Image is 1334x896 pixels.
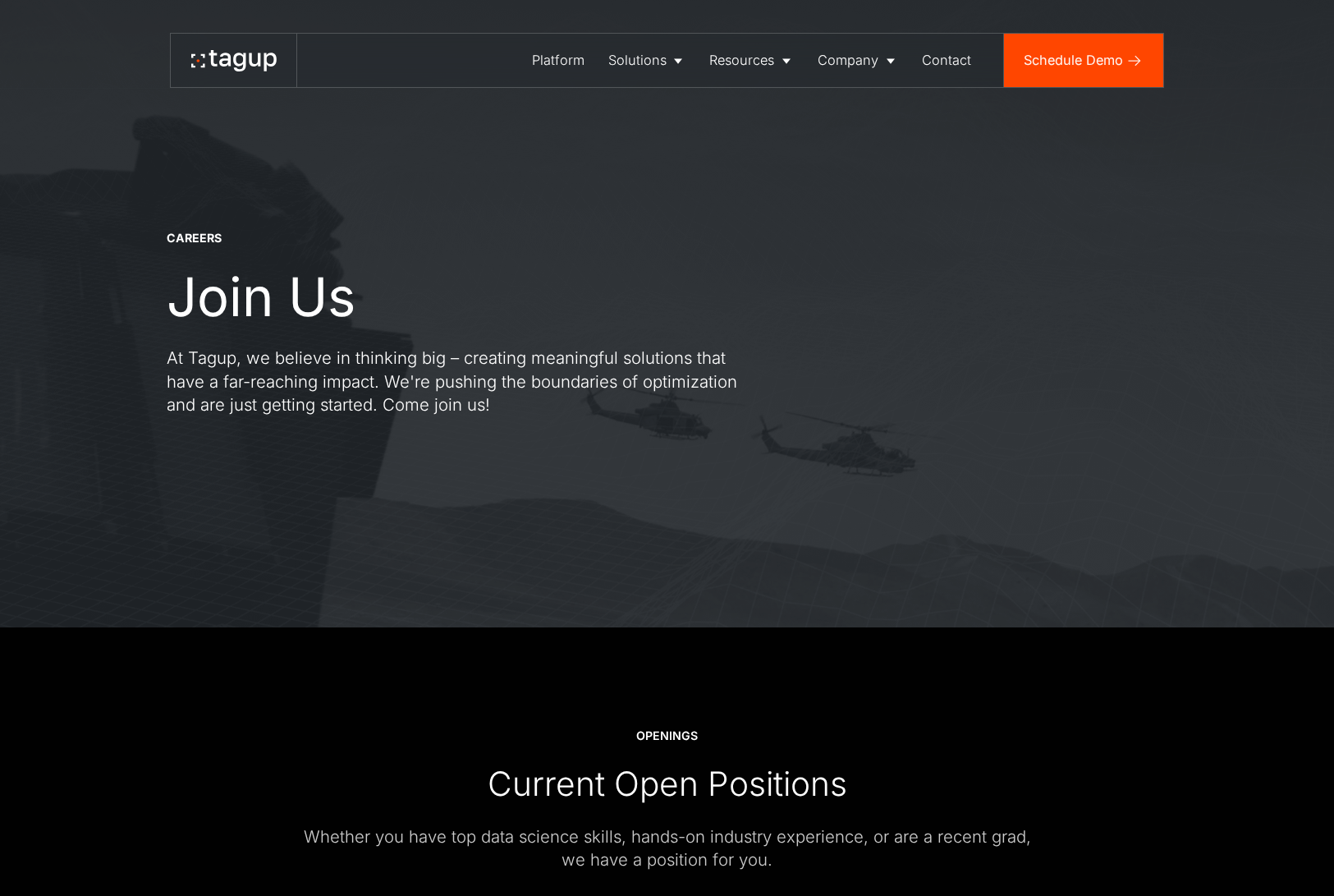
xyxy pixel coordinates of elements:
div: OPENINGS [636,728,698,744]
div: Current Open Positions [488,764,847,806]
div: CAREERS [167,230,222,246]
a: Contact [910,34,983,87]
a: Platform [520,34,596,87]
div: Solutions [608,50,667,70]
div: Company [818,50,878,70]
a: Solutions [596,34,698,87]
div: Resources [709,50,774,70]
div: Whether you have top data science skills, hands-on industry experience, or are a recent grad, we ... [300,825,1034,872]
p: At Tagup, we believe in thinking big – creating meaningful solutions that have a far-reaching imp... [167,347,758,416]
a: Company [806,34,910,87]
div: Platform [532,50,584,70]
a: Resources [698,34,806,87]
div: Schedule Demo [1024,50,1123,70]
div: Contact [922,50,971,70]
h1: Join Us [167,267,355,327]
a: Schedule Demo [1004,34,1163,87]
